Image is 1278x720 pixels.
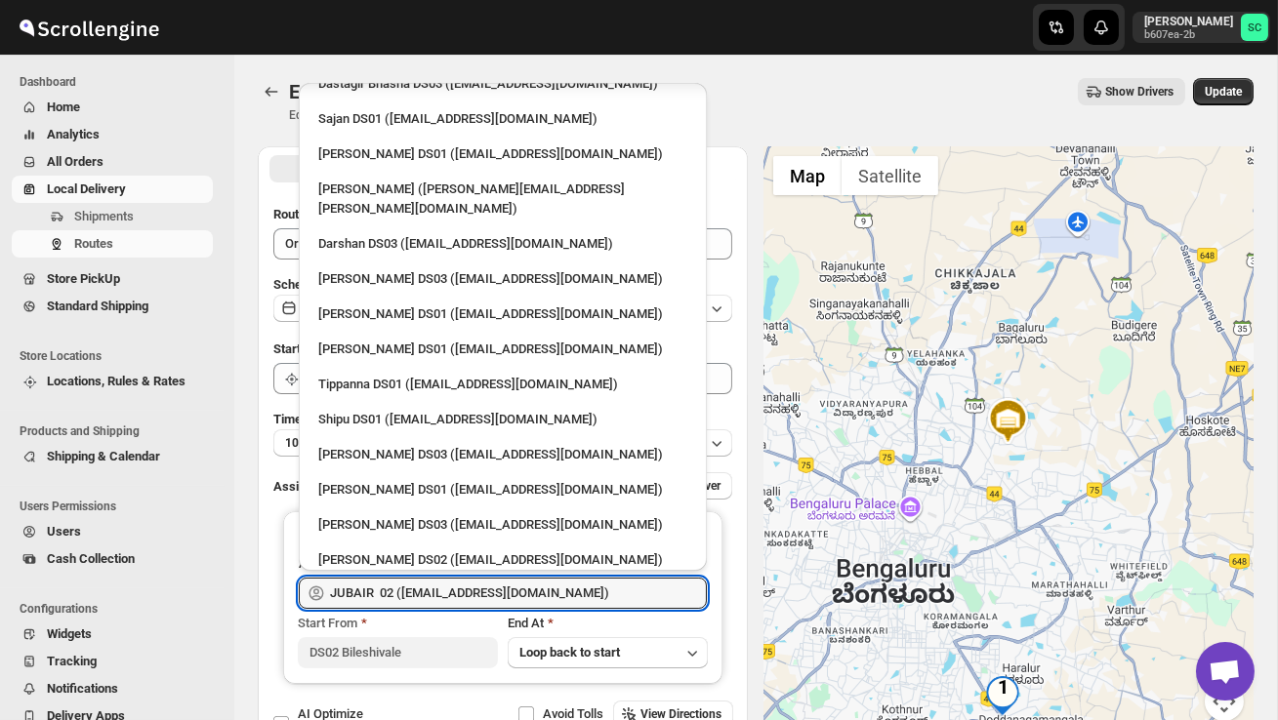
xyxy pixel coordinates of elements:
[47,299,148,313] span: Standard Shipping
[12,545,213,573] button: Cash Collection
[1144,14,1233,29] p: [PERSON_NAME]
[20,74,221,90] span: Dashboard
[289,107,448,123] p: Edit/update your created route
[299,540,707,576] li: MOSTUFA DS02 (laget84182@euleina.com)
[12,648,213,675] button: Tracking
[47,681,118,696] span: Notifications
[269,155,501,182] button: All Route Options
[299,170,707,224] li: Narjit Magar (narjit.magar@home-run.co)
[1241,14,1268,41] span: Sanjay chetri
[12,620,213,648] button: Widgets
[12,94,213,121] button: Home
[12,121,213,148] button: Analytics
[20,348,221,364] span: Store Locations
[47,127,100,141] span: Analytics
[330,578,707,609] input: Search assignee
[12,368,213,395] button: Locations, Rules & Rates
[299,470,707,505] li: Hrittik Singha DS01 (fidafo9153@ahvin.com)
[773,156,842,195] button: Show street map
[12,518,213,545] button: Users
[1205,84,1242,100] span: Update
[273,277,351,292] span: Scheduled for
[318,144,687,164] div: [PERSON_NAME] DS01 ([EMAIL_ADDRESS][DOMAIN_NAME])
[273,295,732,322] button: [DATE]|[DATE]
[318,515,687,535] div: [PERSON_NAME] DS03 ([EMAIL_ADDRESS][DOMAIN_NAME])
[318,269,687,289] div: [PERSON_NAME] DS03 ([EMAIL_ADDRESS][DOMAIN_NAME])
[1144,29,1233,41] p: b607ea-2b
[1133,12,1270,43] button: User menu
[20,499,221,514] span: Users Permissions
[318,109,687,129] div: Sajan DS01 ([EMAIL_ADDRESS][DOMAIN_NAME])
[289,80,377,103] span: Edit Route
[318,410,687,429] div: Shipu DS01 ([EMAIL_ADDRESS][DOMAIN_NAME])
[16,3,162,52] img: ScrollEngine
[273,429,732,457] button: 10 minutes
[318,74,687,94] div: Dastagir Bhasha DS03 ([EMAIL_ADDRESS][DOMAIN_NAME])
[508,614,708,633] div: End At
[1248,21,1261,34] text: SC
[299,505,707,540] li: Hanumanth Raju DS03 (sekiref110@blaxion.com)
[47,154,103,169] span: All Orders
[298,616,357,630] span: Start From
[318,445,687,464] div: [PERSON_NAME] DS03 ([EMAIL_ADDRESS][DOMAIN_NAME])
[273,341,428,356] span: Start Location (Warehouse)
[47,551,135,566] span: Cash Collection
[12,675,213,702] button: Notifications
[47,100,80,114] span: Home
[299,100,707,135] li: Sajan DS01 (lofadat883@coderdir.com)
[47,374,186,388] span: Locations, Rules & Rates
[12,443,213,470] button: Shipping & Calendar
[299,135,707,170] li: Jubed DS01 (gedoc78193@dariolo.com)
[47,654,97,668] span: Tracking
[47,181,126,196] span: Local Delivery
[318,480,687,500] div: [PERSON_NAME] DS01 ([EMAIL_ADDRESS][DOMAIN_NAME])
[983,676,1022,715] div: 1
[273,479,326,494] span: Assign to
[273,228,732,260] input: Eg: Bengaluru Route
[299,400,707,435] li: Shipu DS01 (ponep42765@dekpal.com)
[47,626,92,641] span: Widgets
[273,207,342,221] span: Route Name
[20,423,221,439] span: Products and Shipping
[285,435,344,451] span: 10 minutes
[318,304,687,324] div: [PERSON_NAME] DS01 ([EMAIL_ADDRESS][DOMAIN_NAME])
[47,524,81,539] span: Users
[318,340,687,359] div: [PERSON_NAME] DS01 ([EMAIL_ADDRESS][DOMAIN_NAME])
[12,230,213,258] button: Routes
[47,449,160,463] span: Shipping & Calendar
[47,271,120,286] span: Store PickUp
[1078,78,1185,105] button: Show Drivers
[318,550,687,570] div: [PERSON_NAME] DS02 ([EMAIL_ADDRESS][DOMAIN_NAME])
[1105,84,1174,100] span: Show Drivers
[519,645,620,660] span: Loop back to start
[299,260,707,295] li: Durgesh DS03 (necefe6554@balincs.com)
[318,234,687,254] div: Darshan DS03 ([EMAIL_ADDRESS][DOMAIN_NAME])
[508,637,708,668] button: Loop back to start
[299,365,707,400] li: Tippanna DS01 (mecamin182@foboxs.com)
[258,78,285,105] button: Routes
[318,375,687,394] div: Tippanna DS01 ([EMAIL_ADDRESS][DOMAIN_NAME])
[318,180,687,219] div: [PERSON_NAME] ([PERSON_NAME][EMAIL_ADDRESS][PERSON_NAME][DOMAIN_NAME])
[1196,642,1255,700] a: Open chat
[299,435,707,470] li: Mohim uddin DS03 (veyanal843@bizmud.com)
[1193,78,1254,105] button: Update
[299,330,707,365] li: Abdul Basir DS01 (xaley98767@7tul.com)
[20,601,221,617] span: Configurations
[273,412,352,426] span: Time Per Stop
[299,295,707,330] li: Ashraf Ali DS01 (yoyovey222@0tires.com)
[12,148,213,176] button: All Orders
[12,203,213,230] button: Shipments
[74,209,134,223] span: Shipments
[299,224,707,260] li: Darshan DS03 (bovoga9145@balincs.com)
[842,156,938,195] button: Show satellite imagery
[74,236,113,251] span: Routes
